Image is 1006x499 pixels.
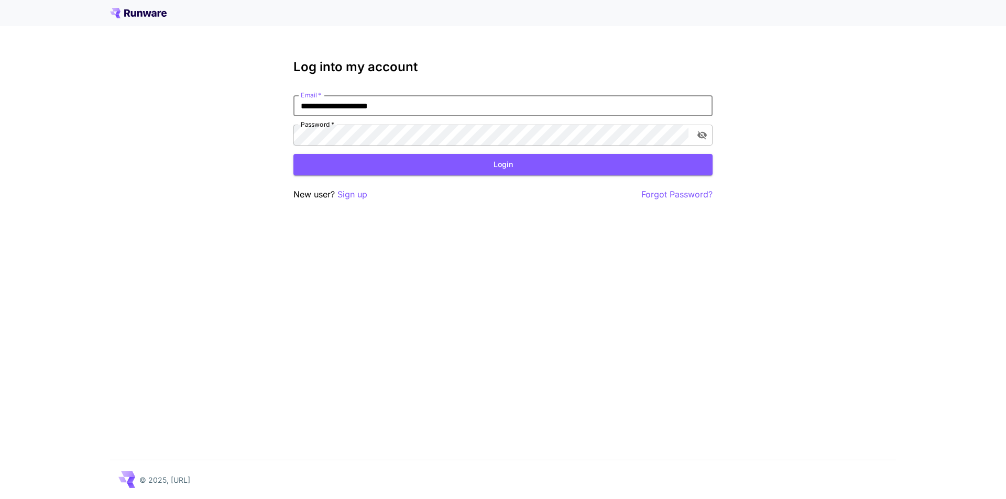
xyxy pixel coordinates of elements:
label: Password [301,120,334,129]
p: © 2025, [URL] [139,474,190,485]
p: New user? [293,188,367,201]
button: toggle password visibility [693,126,712,145]
button: Login [293,154,713,175]
button: Forgot Password? [641,188,713,201]
label: Email [301,91,321,99]
h3: Log into my account [293,60,713,74]
button: Sign up [337,188,367,201]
